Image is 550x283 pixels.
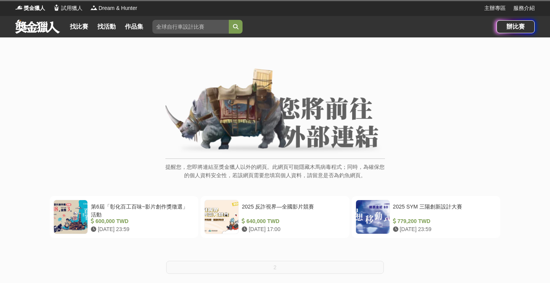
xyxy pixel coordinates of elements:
img: Logo [15,4,23,11]
span: 獎金獵人 [24,4,45,12]
div: 2025 SYM 三陽創新設計大賽 [393,203,493,217]
a: Logo獎金獵人 [15,4,45,12]
div: 2025 反詐視界—全國影片競賽 [242,203,342,217]
a: 服務介紹 [513,4,535,12]
a: 找比賽 [67,21,91,32]
a: 找活動 [94,21,119,32]
img: Logo [90,4,98,11]
div: [DATE] 17:00 [242,225,342,233]
button: 2 [166,261,384,274]
span: Dream & Hunter [99,4,137,12]
span: 試用獵人 [61,4,82,12]
a: 第6屆「彰化百工百味~影片創作獎徵選」活動 600,000 TWD [DATE] 23:59 [50,196,198,238]
p: 提醒您，您即將連結至獎金獵人以外的網頁。此網頁可能隱藏木馬病毒程式；同時，為確保您的個人資料安全性，若該網頁需要您填寫個人資料，請留意是否為釣魚網頁。 [165,163,385,188]
img: External Link Banner [165,68,385,155]
a: 2025 SYM 三陽創新設計大賽 779,200 TWD [DATE] 23:59 [352,196,500,238]
img: Logo [53,4,60,11]
div: 600,000 TWD [91,217,191,225]
div: 640,000 TWD [242,217,342,225]
div: [DATE] 23:59 [91,225,191,233]
a: 主辦專區 [484,4,506,12]
a: LogoDream & Hunter [90,4,137,12]
a: 作品集 [122,21,146,32]
div: 第6屆「彰化百工百味~影片創作獎徵選」活動 [91,203,191,217]
a: 辦比賽 [497,20,535,33]
div: [DATE] 23:59 [393,225,493,233]
a: 2025 反詐視界—全國影片競賽 640,000 TWD [DATE] 17:00 [201,196,349,238]
a: Logo試用獵人 [53,4,82,12]
div: 779,200 TWD [393,217,493,225]
input: 全球自行車設計比賽 [152,20,229,34]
